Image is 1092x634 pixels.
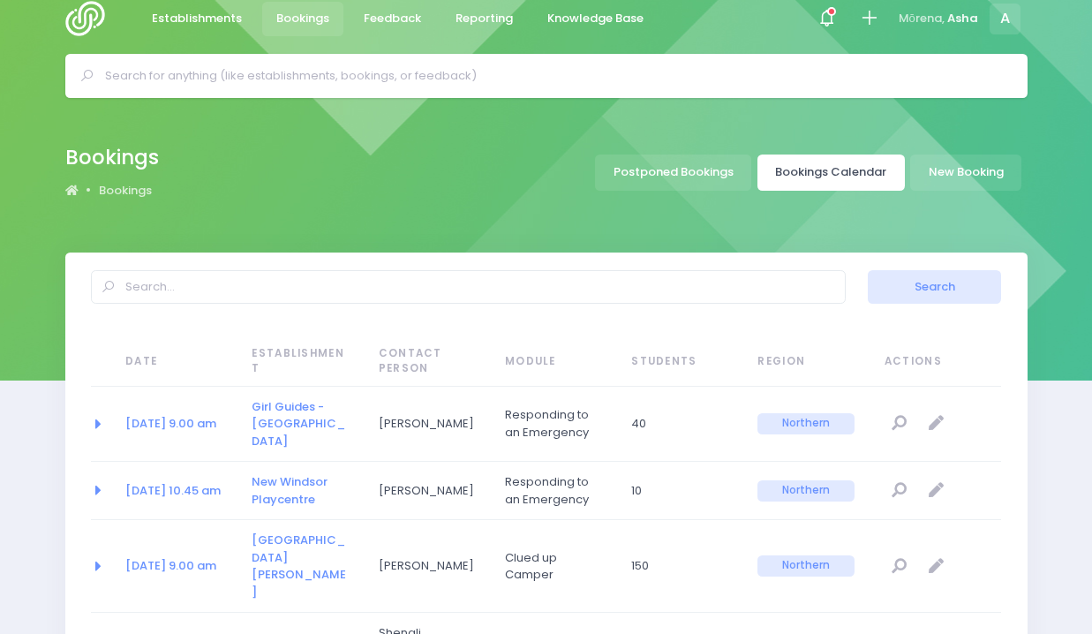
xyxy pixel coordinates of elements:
span: 10 [631,482,728,500]
td: 10 [620,462,746,520]
span: Actions [885,354,995,370]
td: Northern [746,520,872,613]
span: Knowledge Base [547,10,644,27]
a: [DATE] 10.45 am [125,482,221,499]
span: Mōrena, [899,10,945,27]
span: 40 [631,415,728,433]
span: Region [757,354,855,370]
a: Bookings [99,182,152,200]
span: [PERSON_NAME] [379,557,476,575]
button: Search [868,270,1001,304]
td: 150 [620,520,746,613]
span: Responding to an Emergency [505,406,602,441]
span: Feedback [364,10,421,27]
input: Search for anything (like establishments, bookings, or feedback) [105,63,1003,89]
a: View [885,476,914,505]
td: 2030-10-29 10:45:00 [114,462,240,520]
td: 2030-10-22 09:00:00 [114,520,240,613]
a: View [885,552,914,581]
span: [PERSON_NAME] [379,415,476,433]
td: null [873,387,1001,462]
span: Date [125,354,222,370]
td: Northern [746,387,872,462]
td: 2030-11-26 09:00:00 [114,387,240,462]
td: Mt Albert School [240,520,366,613]
span: Reporting [456,10,513,27]
a: Edit [922,410,951,439]
a: Postponed Bookings [595,155,751,191]
td: null [873,462,1001,520]
a: New Windsor Playcentre [252,473,328,508]
a: Edit [922,552,951,581]
a: Feedback [350,2,436,36]
span: Establishments [152,10,242,27]
a: [DATE] 9.00 am [125,415,216,432]
a: Knowledge Base [533,2,659,36]
td: Sarah McManaway [367,387,493,462]
a: View [885,410,914,439]
td: Responding to an Emergency [493,387,620,462]
td: Elena Ruban [367,462,493,520]
td: Girl Guides - Stanmore Bay [240,387,366,462]
span: Asha [947,10,978,27]
span: 150 [631,557,728,575]
a: Establishments [138,2,257,36]
td: Kirsten Hudson [367,520,493,613]
td: Responding to an Emergency [493,462,620,520]
a: Reporting [441,2,528,36]
td: New Windsor Playcentre [240,462,366,520]
span: [PERSON_NAME] [379,482,476,500]
td: Clued up Camper [493,520,620,613]
span: Module [505,354,602,370]
a: [GEOGRAPHIC_DATA][PERSON_NAME] [252,532,346,600]
span: Northern [757,555,855,577]
span: Northern [757,480,855,502]
a: Bookings [262,2,344,36]
span: Students [631,354,728,370]
a: Bookings Calendar [757,155,905,191]
a: Girl Guides - [GEOGRAPHIC_DATA] [252,398,345,449]
span: Bookings [276,10,329,27]
td: 40 [620,387,746,462]
td: Northern [746,462,872,520]
td: null [873,520,1001,613]
span: Northern [757,413,855,434]
span: Contact Person [379,346,476,377]
span: Responding to an Emergency [505,473,602,508]
a: Edit [922,476,951,505]
span: Establishment [252,346,349,377]
img: Logo [65,1,116,36]
input: Search... [91,270,846,304]
span: A [990,4,1020,34]
a: [DATE] 9.00 am [125,557,216,574]
a: New Booking [910,155,1021,191]
span: Clued up Camper [505,549,602,584]
h2: Bookings [65,146,159,170]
